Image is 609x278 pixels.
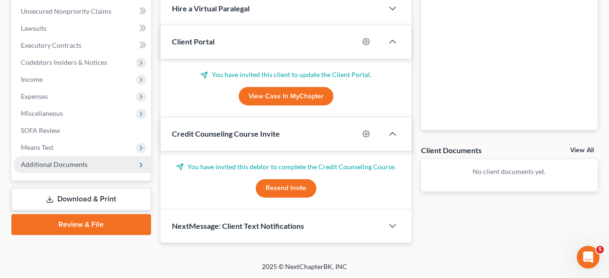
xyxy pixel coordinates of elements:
span: Additional Documents [21,160,88,168]
p: No client documents yet. [429,167,590,176]
span: SOFA Review [21,126,60,134]
span: NextMessage: Client Text Notifications [172,221,304,230]
a: Review & File [11,214,151,235]
span: Executory Contracts [21,41,81,49]
a: Download & Print [11,188,151,210]
span: Lawsuits [21,24,46,32]
span: Means Test [21,143,54,151]
a: SOFA Review [13,122,151,139]
span: Credit Counseling Course Invite [172,129,280,138]
span: Expenses [21,92,48,100]
span: Miscellaneous [21,109,63,117]
iframe: Intercom live chat [577,246,600,269]
a: Lawsuits [13,20,151,37]
a: Unsecured Nonpriority Claims [13,3,151,20]
span: Hire a Virtual Paralegal [172,4,250,13]
a: Executory Contracts [13,37,151,54]
span: Unsecured Nonpriority Claims [21,7,111,15]
span: Client Portal [172,37,215,46]
span: Codebtors Insiders & Notices [21,58,107,66]
p: You have invited this debtor to complete the Credit Counseling Course. [172,162,400,172]
button: Resend Invite [256,179,316,198]
a: View Case in MyChapter [239,87,333,106]
p: You have invited this client to update the Client Portal. [172,70,400,79]
span: Income [21,75,43,83]
a: View All [570,147,594,154]
span: 5 [596,246,604,253]
div: Client Documents [421,145,482,155]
